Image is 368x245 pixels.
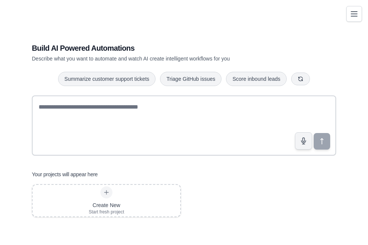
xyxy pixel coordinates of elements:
button: Score inbound leads [226,72,287,86]
div: Create New [89,201,124,209]
h1: Build AI Powered Automations [32,43,284,53]
div: Start fresh project [89,209,124,215]
button: Get new suggestions [291,73,310,85]
button: Toggle navigation [346,6,362,22]
h3: Your projects will appear here [32,171,98,178]
button: Triage GitHub issues [160,72,221,86]
p: Describe what you want to automate and watch AI create intelligent workflows for you [32,55,284,62]
button: Click to speak your automation idea [295,132,312,150]
button: Summarize customer support tickets [58,72,156,86]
